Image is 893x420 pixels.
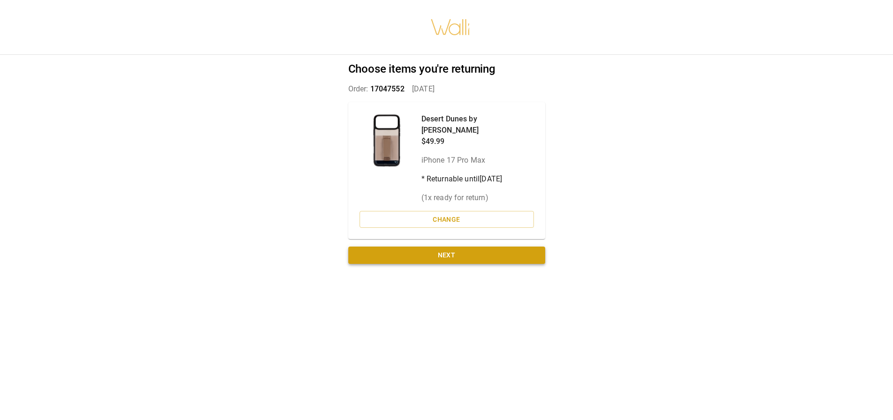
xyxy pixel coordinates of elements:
p: iPhone 17 Pro Max [421,155,534,166]
p: ( 1 x ready for return) [421,192,534,203]
p: $49.99 [421,136,534,147]
span: 17047552 [370,84,405,93]
img: walli-inc.myshopify.com [430,7,471,47]
button: Change [360,211,534,228]
h2: Choose items you're returning [348,62,545,76]
p: Desert Dunes by [PERSON_NAME] [421,113,534,136]
p: Order: [DATE] [348,83,545,95]
button: Next [348,247,545,264]
p: * Returnable until [DATE] [421,173,534,185]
